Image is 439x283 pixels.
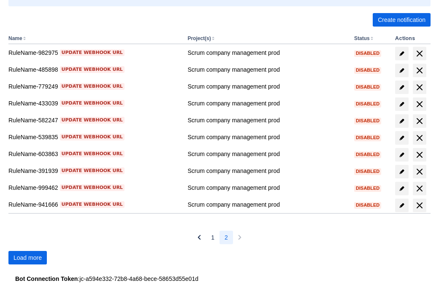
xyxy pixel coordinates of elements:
span: delete [415,99,425,109]
button: Create notification [373,13,431,27]
span: delete [415,49,425,59]
div: Scrum company management prod [187,133,347,141]
button: Next [233,231,247,244]
strong: Bot Connection Token [15,275,78,282]
span: Disabled [354,135,381,140]
span: delete [415,183,425,194]
div: Scrum company management prod [187,150,347,158]
span: Disabled [354,51,381,56]
span: Create notification [378,13,425,27]
span: Update webhook URL [62,100,123,107]
span: edit [398,67,405,74]
span: delete [415,82,425,92]
div: Scrum company management prod [187,99,347,108]
span: Disabled [354,102,381,106]
span: delete [415,116,425,126]
span: Update webhook URL [62,184,123,191]
span: edit [398,101,405,108]
span: edit [398,84,405,91]
span: delete [415,150,425,160]
div: RuleName-582247 [8,116,181,124]
div: RuleName-603863 [8,150,181,158]
span: Load more [14,251,42,264]
span: Disabled [354,68,381,73]
span: Update webhook URL [62,66,123,73]
button: Previous [192,231,206,244]
span: Disabled [354,186,381,191]
span: edit [398,202,405,209]
span: 1 [211,231,214,244]
button: Project(s) [187,35,211,41]
span: Update webhook URL [62,49,123,56]
span: Update webhook URL [62,83,123,90]
span: edit [398,50,405,57]
span: edit [398,135,405,141]
div: : jc-a594e332-72b8-4a68-bece-58653d55e01d [15,275,424,283]
button: Page 2 [219,231,233,244]
span: Disabled [354,119,381,123]
div: RuleName-999462 [8,183,181,192]
div: Scrum company management prod [187,200,347,209]
span: Update webhook URL [62,151,123,157]
span: Disabled [354,85,381,89]
span: Disabled [354,152,381,157]
div: Scrum company management prod [187,116,347,124]
div: RuleName-433039 [8,99,181,108]
div: RuleName-779249 [8,82,181,91]
span: edit [398,151,405,158]
div: RuleName-391939 [8,167,181,175]
div: Scrum company management prod [187,65,347,74]
span: delete [415,200,425,210]
button: Load more [8,251,47,264]
span: Disabled [354,169,381,174]
button: Page 1 [206,231,219,244]
div: RuleName-485898 [8,65,181,74]
span: edit [398,118,405,124]
div: Scrum company management prod [187,183,347,192]
span: Update webhook URL [62,201,123,208]
span: 2 [225,231,228,244]
th: Actions [392,33,431,44]
span: Update webhook URL [62,167,123,174]
span: edit [398,185,405,192]
span: edit [398,168,405,175]
button: Name [8,35,22,41]
span: Disabled [354,203,381,208]
span: Update webhook URL [62,117,123,124]
div: RuleName-941666 [8,200,181,209]
div: RuleName-982975 [8,49,181,57]
div: Scrum company management prod [187,167,347,175]
div: Scrum company management prod [187,82,347,91]
div: Scrum company management prod [187,49,347,57]
span: delete [415,133,425,143]
span: Update webhook URL [62,134,123,140]
button: Status [354,35,370,41]
nav: Pagination [192,231,247,244]
span: delete [415,167,425,177]
div: RuleName-539835 [8,133,181,141]
span: delete [415,65,425,75]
